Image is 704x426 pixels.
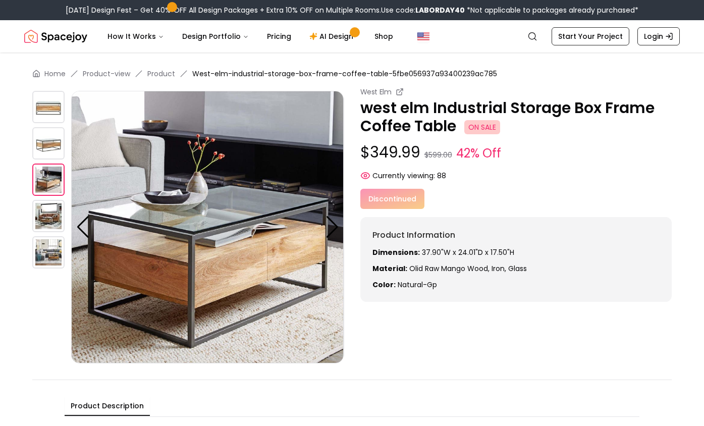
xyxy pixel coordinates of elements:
img: https://storage.googleapis.com/spacejoy-main/assets/5fbe056937a93400239ac785/product_4_4oh30km4opg8 [32,236,65,269]
a: AI Design [301,26,364,46]
img: https://storage.googleapis.com/spacejoy-main/assets/5fbe056937a93400239ac785/product_3_0c3hbn73hb507 [32,200,65,232]
a: Login [637,27,680,45]
button: Product Description [65,397,150,416]
div: [DATE] Design Fest – Get 40% OFF All Design Packages + Extra 10% OFF on Multiple Rooms. [66,5,638,15]
img: https://storage.googleapis.com/spacejoy-main/assets/5fbe056937a93400239ac785/product_2_n4ek1ijgbbo6 [32,164,65,196]
small: West Elm [360,87,392,97]
img: https://storage.googleapis.com/spacejoy-main/assets/5fbe056937a93400239ac785/product_2_n4ek1ijgbbo6 [71,91,344,363]
img: Spacejoy Logo [24,26,87,46]
strong: Dimensions: [372,247,420,257]
a: Product [147,69,175,79]
nav: Main [99,26,401,46]
nav: breadcrumb [32,69,672,79]
img: https://storage.googleapis.com/spacejoy-main/assets/5fbe056937a93400239ac785/product_3_0c3hbn73hb507 [344,91,616,363]
span: 88 [437,171,446,181]
p: 37.90"W x 24.01"D x 17.50"H [372,247,660,257]
p: $349.99 [360,143,672,163]
img: https://storage.googleapis.com/spacejoy-main/assets/5fbe056937a93400239ac785/product_0_mj6072nc593f [32,91,65,123]
a: Start Your Project [552,27,629,45]
a: Home [44,69,66,79]
img: https://storage.googleapis.com/spacejoy-main/assets/5fbe056937a93400239ac785/product_1_g37alfk8540f [32,127,65,159]
a: Shop [366,26,401,46]
strong: Material: [372,263,407,274]
p: west elm Industrial Storage Box Frame Coffee Table [360,99,672,135]
a: Spacejoy [24,26,87,46]
span: *Not applicable to packages already purchased* [465,5,638,15]
b: LABORDAY40 [415,5,465,15]
span: ON SALE [464,120,500,134]
strong: Color: [372,280,396,290]
span: olid raw mango wood, Iron, glass [409,263,527,274]
span: West-elm-industrial-storage-box-frame-coffee-table-5fbe056937a93400239ac785 [192,69,497,79]
small: 42% Off [456,144,501,163]
span: Currently viewing: [372,171,435,181]
span: natural-gp [398,280,437,290]
small: $599.00 [424,150,452,160]
span: Use code: [381,5,465,15]
img: United States [417,30,429,42]
button: Design Portfolio [174,26,257,46]
button: How It Works [99,26,172,46]
a: Pricing [259,26,299,46]
a: Product-view [83,69,130,79]
nav: Global [24,20,680,52]
h6: Product Information [372,229,660,241]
